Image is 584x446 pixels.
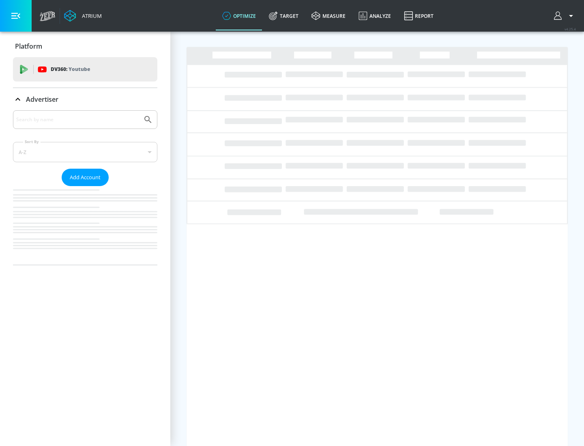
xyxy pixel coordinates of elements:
a: measure [305,1,352,30]
p: Advertiser [26,95,58,104]
a: Target [262,1,305,30]
p: Youtube [69,65,90,73]
a: Analyze [352,1,397,30]
div: DV360: Youtube [13,57,157,81]
a: optimize [216,1,262,30]
a: Atrium [64,10,102,22]
a: Report [397,1,440,30]
div: Atrium [79,12,102,19]
div: Advertiser [13,88,157,111]
p: DV360: [51,65,90,74]
div: A-Z [13,142,157,162]
span: Add Account [70,173,101,182]
button: Add Account [62,169,109,186]
div: Advertiser [13,110,157,265]
input: Search by name [16,114,139,125]
p: Platform [15,42,42,51]
div: Platform [13,35,157,58]
span: v 4.25.4 [565,27,576,31]
label: Sort By [23,139,41,144]
nav: list of Advertiser [13,186,157,265]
